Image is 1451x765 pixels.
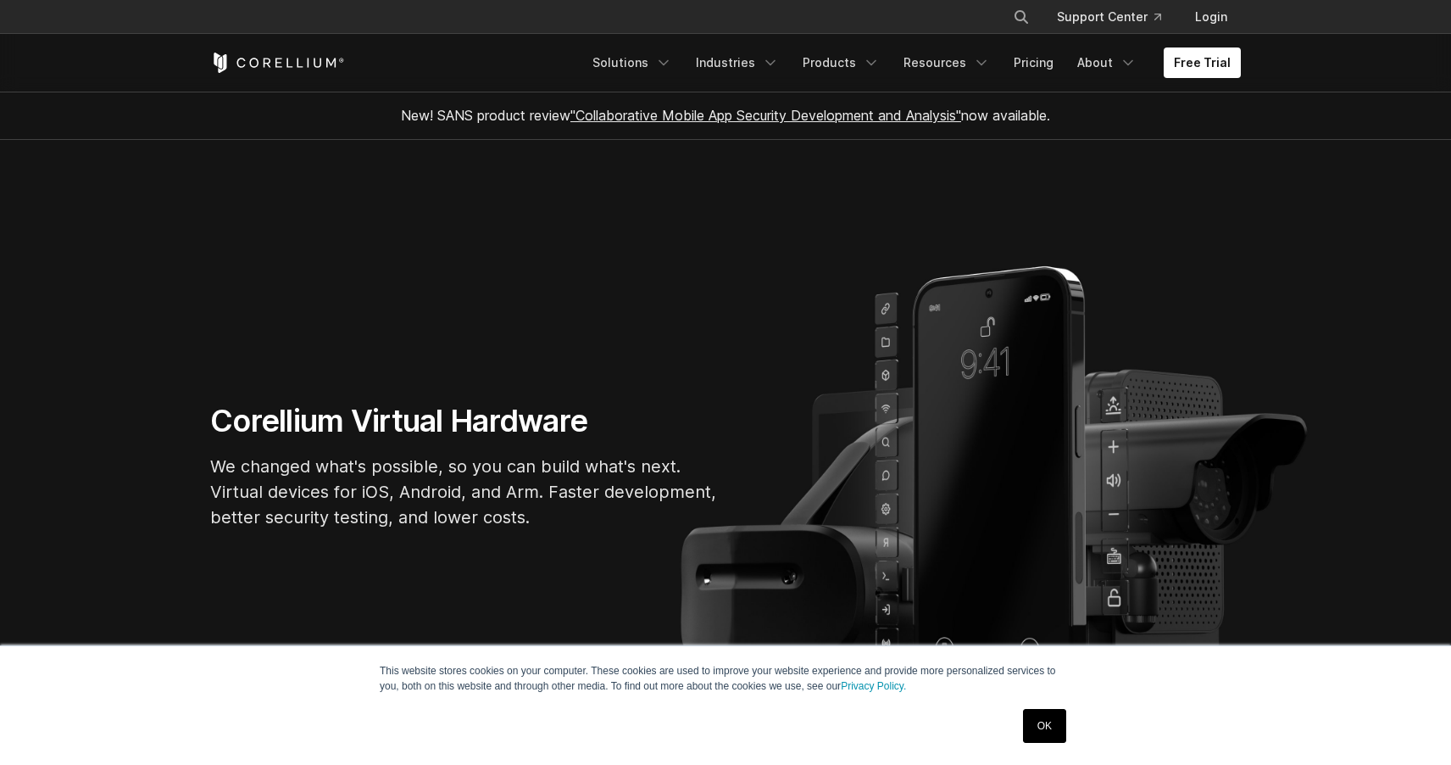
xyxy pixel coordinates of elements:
[582,47,682,78] a: Solutions
[992,2,1241,32] div: Navigation Menu
[582,47,1241,78] div: Navigation Menu
[380,663,1071,694] p: This website stores cookies on your computer. These cookies are used to improve your website expe...
[1023,709,1066,743] a: OK
[893,47,1000,78] a: Resources
[210,402,719,440] h1: Corellium Virtual Hardware
[792,47,890,78] a: Products
[1181,2,1241,32] a: Login
[210,454,719,530] p: We changed what's possible, so you can build what's next. Virtual devices for iOS, Android, and A...
[1043,2,1175,32] a: Support Center
[1003,47,1064,78] a: Pricing
[1067,47,1147,78] a: About
[210,53,345,73] a: Corellium Home
[841,680,906,692] a: Privacy Policy.
[1006,2,1037,32] button: Search
[686,47,789,78] a: Industries
[1164,47,1241,78] a: Free Trial
[401,107,1050,124] span: New! SANS product review now available.
[570,107,961,124] a: "Collaborative Mobile App Security Development and Analysis"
